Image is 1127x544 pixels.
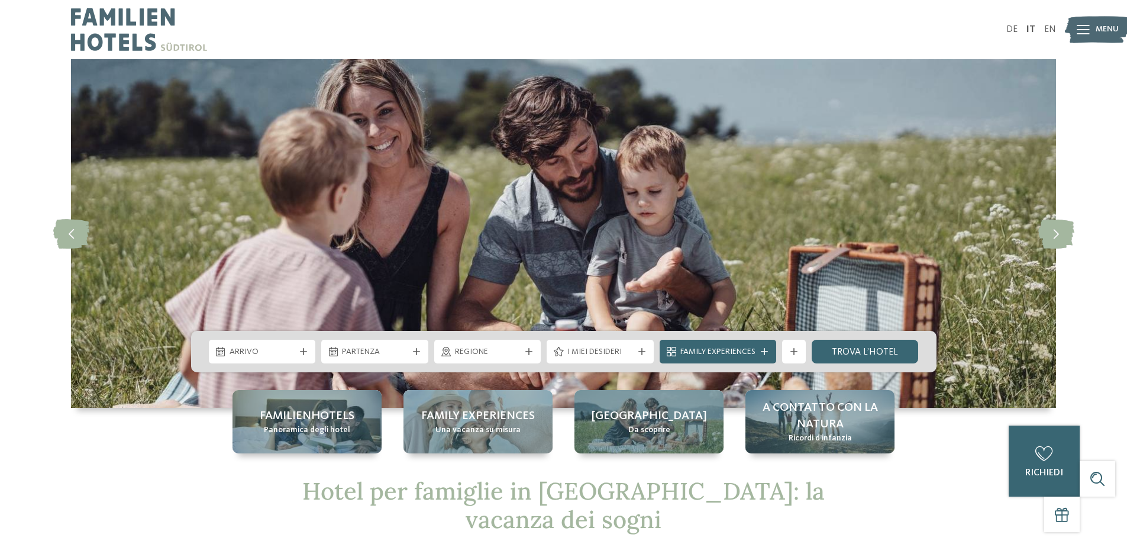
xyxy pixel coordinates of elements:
[230,346,295,358] span: Arrivo
[1096,24,1119,36] span: Menu
[232,390,382,453] a: Hotel per famiglie in Alto Adige: un’esperienza indimenticabile Familienhotels Panoramica degli h...
[745,390,895,453] a: Hotel per famiglie in Alto Adige: un’esperienza indimenticabile A contatto con la natura Ricordi ...
[680,346,755,358] span: Family Experiences
[812,340,919,363] a: trova l’hotel
[1044,25,1056,34] a: EN
[574,390,724,453] a: Hotel per famiglie in Alto Adige: un’esperienza indimenticabile [GEOGRAPHIC_DATA] Da scoprire
[403,390,553,453] a: Hotel per famiglie in Alto Adige: un’esperienza indimenticabile Family experiences Una vacanza su...
[455,346,521,358] span: Regione
[628,424,670,436] span: Da scoprire
[435,424,521,436] span: Una vacanza su misura
[1006,25,1018,34] a: DE
[421,408,535,424] span: Family experiences
[1025,468,1063,478] span: richiedi
[302,476,825,535] span: Hotel per famiglie in [GEOGRAPHIC_DATA]: la vacanza dei sogni
[260,408,354,424] span: Familienhotels
[567,346,633,358] span: I miei desideri
[789,433,852,445] span: Ricordi d’infanzia
[1026,25,1035,34] a: IT
[264,424,350,436] span: Panoramica degli hotel
[592,408,707,424] span: [GEOGRAPHIC_DATA]
[757,400,883,433] span: A contatto con la natura
[342,346,408,358] span: Partenza
[71,59,1056,408] img: Hotel per famiglie in Alto Adige: un’esperienza indimenticabile
[1009,426,1080,497] a: richiedi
